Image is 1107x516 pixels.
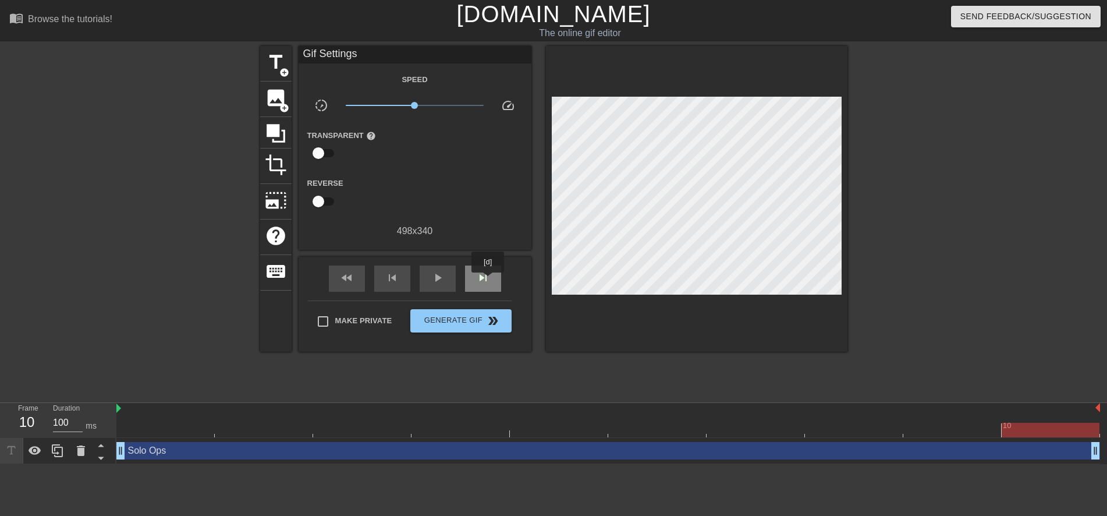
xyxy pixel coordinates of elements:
span: photo_size_select_large [265,189,287,211]
span: Generate Gif [415,314,506,328]
span: title [265,51,287,73]
label: Duration [53,405,80,412]
span: Make Private [335,315,392,327]
span: skip_previous [385,271,399,285]
div: Browse the tutorials! [28,14,112,24]
span: speed [501,98,515,112]
span: image [265,87,287,109]
label: Transparent [307,130,376,142]
div: ms [86,420,97,432]
span: keyboard [265,260,287,282]
button: Generate Gif [410,309,511,333]
span: Send Feedback/Suggestion [960,9,1091,24]
span: drag_handle [1090,445,1101,457]
span: help [265,225,287,247]
span: skip_next [476,271,490,285]
span: crop [265,154,287,176]
label: Speed [402,74,427,86]
a: [DOMAIN_NAME] [456,1,650,27]
button: Send Feedback/Suggestion [951,6,1101,27]
span: double_arrow [486,314,500,328]
span: slow_motion_video [314,98,328,112]
div: Frame [9,403,44,437]
div: 10 [18,412,36,433]
span: menu_book [9,11,23,25]
div: 498 x 340 [299,224,531,238]
span: add_circle [279,68,289,77]
div: The online gif editor [375,26,785,40]
div: Gif Settings [299,46,531,63]
span: add_circle [279,103,289,113]
div: 10 [1003,420,1013,432]
a: Browse the tutorials! [9,11,112,29]
img: bound-end.png [1095,403,1100,412]
span: fast_rewind [340,271,354,285]
span: help [366,131,376,141]
span: drag_handle [115,445,126,457]
span: play_arrow [431,271,445,285]
label: Reverse [307,178,343,189]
